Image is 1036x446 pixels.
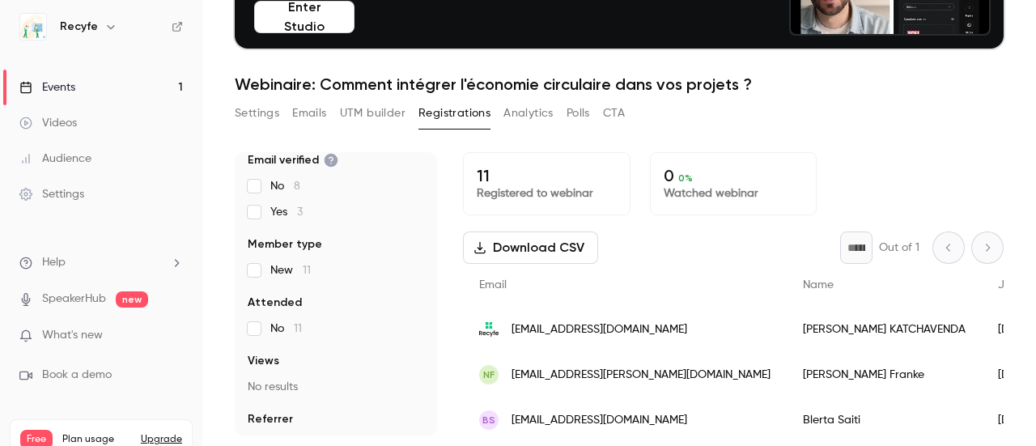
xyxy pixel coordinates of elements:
[163,329,183,343] iframe: Noticeable Trigger
[42,254,66,271] span: Help
[19,151,91,167] div: Audience
[292,100,326,126] button: Emails
[42,367,112,384] span: Book a demo
[248,353,279,369] span: Views
[340,100,405,126] button: UTM builder
[20,14,46,40] img: Recyfe
[116,291,148,308] span: new
[19,186,84,202] div: Settings
[787,397,982,443] div: Blerta Saiti
[512,412,687,429] span: [EMAIL_ADDRESS][DOMAIN_NAME]
[141,433,182,446] button: Upgrade
[270,262,311,278] span: New
[294,181,300,192] span: 8
[248,152,338,168] span: Email verified
[19,79,75,96] div: Events
[235,74,1004,94] h1: Webinaire: Comment intégrer l'économie circulaire dans vos projets ?
[62,433,131,446] span: Plan usage
[19,115,77,131] div: Videos
[477,166,617,185] p: 11
[270,204,303,220] span: Yes
[512,367,771,384] span: [EMAIL_ADDRESS][PERSON_NAME][DOMAIN_NAME]
[248,295,302,311] span: Attended
[19,254,183,271] li: help-dropdown-opener
[248,411,293,427] span: Referrer
[248,236,322,253] span: Member type
[567,100,590,126] button: Polls
[482,413,495,427] span: BS
[42,291,106,308] a: SpeakerHub
[678,172,693,184] span: 0 %
[294,323,302,334] span: 11
[879,240,919,256] p: Out of 1
[483,367,495,382] span: NF
[664,166,804,185] p: 0
[463,231,598,264] button: Download CSV
[787,352,982,397] div: [PERSON_NAME] Franke
[664,185,804,202] p: Watched webinar
[477,185,617,202] p: Registered to webinar
[418,100,490,126] button: Registrations
[248,379,424,395] p: No results
[787,307,982,352] div: [PERSON_NAME] KATCHAVENDA
[479,279,507,291] span: Email
[297,206,303,218] span: 3
[270,321,302,337] span: No
[60,19,98,35] h6: Recyfe
[803,279,834,291] span: Name
[254,1,355,33] button: Enter Studio
[503,100,554,126] button: Analytics
[235,100,279,126] button: Settings
[303,265,311,276] span: 11
[603,100,625,126] button: CTA
[42,327,103,344] span: What's new
[270,178,300,194] span: No
[479,320,499,339] img: recyfe.fr
[512,321,687,338] span: [EMAIL_ADDRESS][DOMAIN_NAME]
